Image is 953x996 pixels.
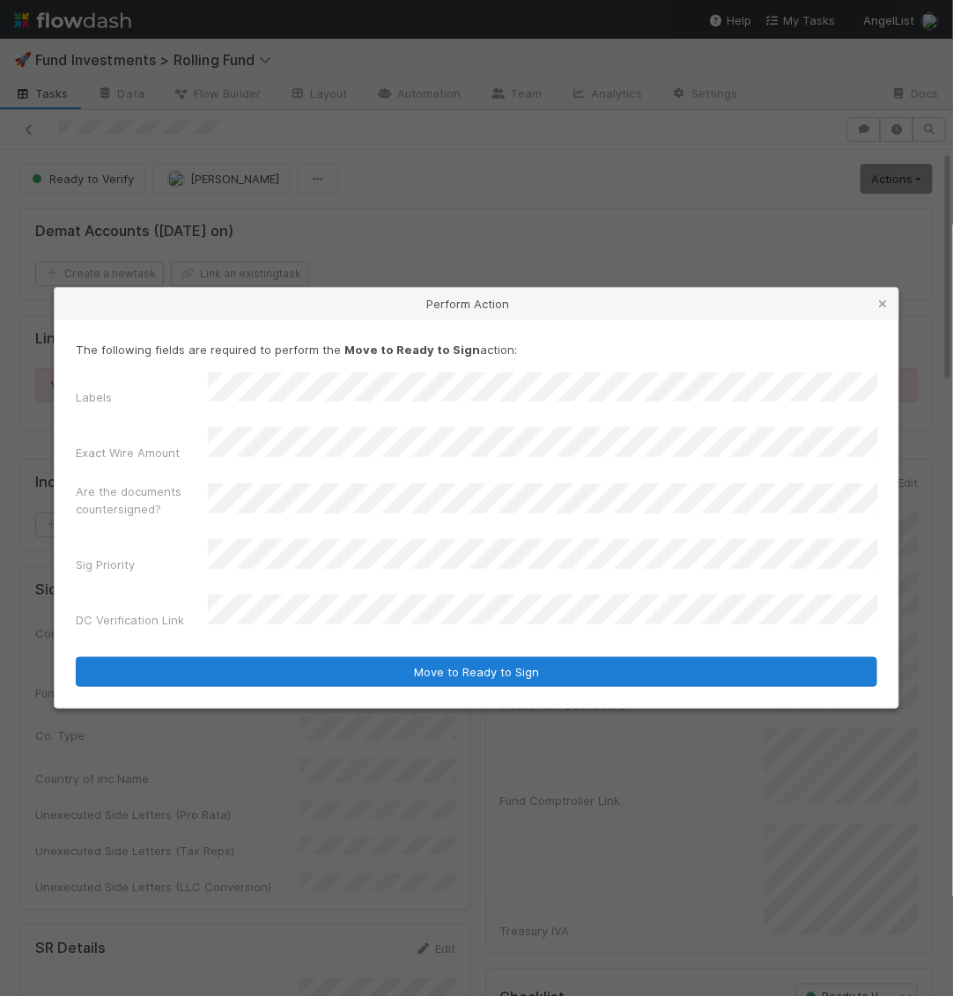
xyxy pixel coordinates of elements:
label: Sig Priority [76,556,135,573]
label: DC Verification Link [76,611,184,629]
label: Labels [76,388,112,406]
label: Are the documents countersigned? [76,483,208,518]
strong: Move to Ready to Sign [344,343,480,357]
p: The following fields are required to perform the action: [76,341,877,358]
div: Perform Action [55,288,898,320]
button: Move to Ready to Sign [76,657,877,687]
label: Exact Wire Amount [76,444,180,461]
